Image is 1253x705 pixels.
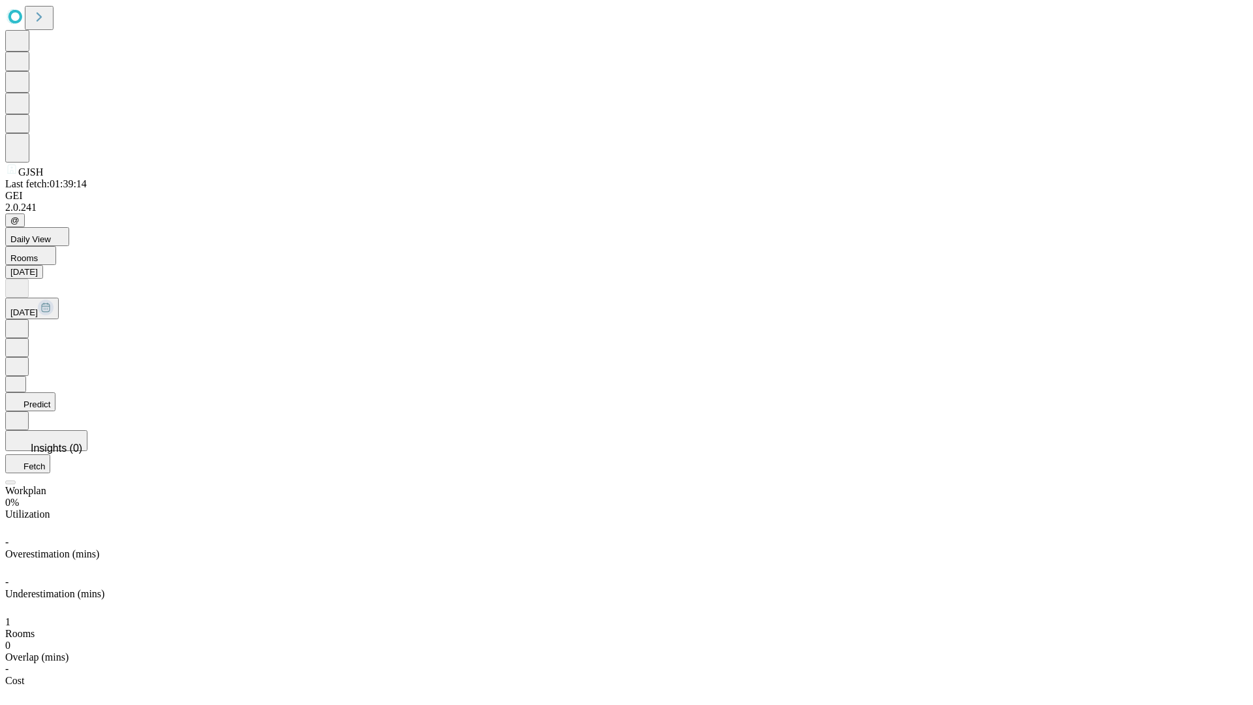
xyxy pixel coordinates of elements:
[18,166,43,178] span: GJSH
[5,202,1248,213] div: 2.0.241
[10,307,38,317] span: [DATE]
[5,640,10,651] span: 0
[5,298,59,319] button: [DATE]
[5,537,8,548] span: -
[5,246,56,265] button: Rooms
[5,651,69,663] span: Overlap (mins)
[5,588,104,599] span: Underestimation (mins)
[5,497,19,508] span: 0%
[5,675,24,686] span: Cost
[31,443,82,454] span: Insights (0)
[5,392,55,411] button: Predict
[5,430,87,451] button: Insights (0)
[5,265,43,279] button: [DATE]
[10,234,51,244] span: Daily View
[5,548,99,559] span: Overestimation (mins)
[5,576,8,587] span: -
[10,215,20,225] span: @
[5,227,69,246] button: Daily View
[5,485,46,496] span: Workplan
[5,509,50,520] span: Utilization
[5,190,1248,202] div: GEI
[5,616,10,627] span: 1
[5,178,87,189] span: Last fetch: 01:39:14
[10,253,38,263] span: Rooms
[5,663,8,674] span: -
[5,213,25,227] button: @
[5,628,35,639] span: Rooms
[5,454,50,473] button: Fetch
